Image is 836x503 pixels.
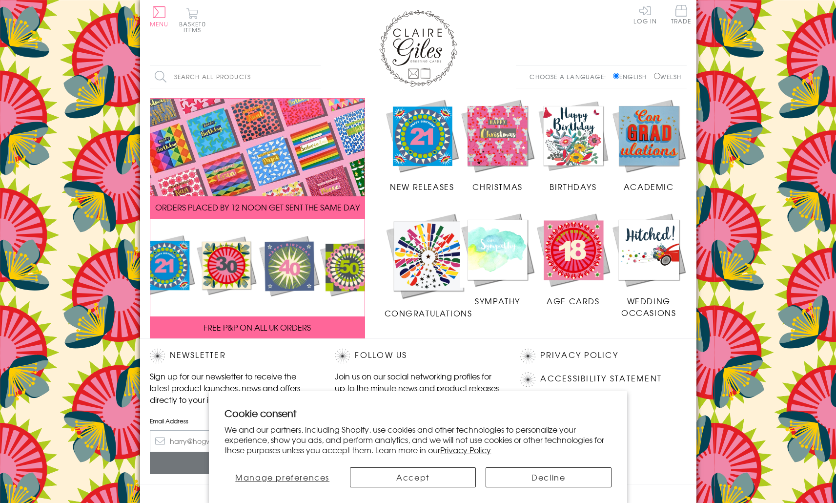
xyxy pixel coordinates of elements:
span: Manage preferences [235,471,329,483]
h2: Newsletter [150,349,316,363]
label: English [613,72,652,81]
p: We and our partners, including Shopify, use cookies and other technologies to personalize your ex... [224,424,612,455]
input: Welsh [654,73,660,79]
label: Welsh [654,72,682,81]
span: Wedding Occasions [621,295,676,318]
button: Accept [350,467,476,487]
input: Subscribe [150,452,316,474]
a: Privacy Policy [540,349,618,362]
a: Accessibility Statement [540,372,662,385]
input: English [613,73,619,79]
h2: Cookie consent [224,406,612,420]
span: Christmas [472,181,522,192]
a: Age Cards [535,212,611,307]
a: Academic [611,98,687,193]
a: Sympathy [460,212,535,307]
h2: Follow Us [335,349,501,363]
span: Academic [624,181,674,192]
a: New Releases [385,98,460,193]
a: Trade [671,5,692,26]
span: 0 items [184,20,206,34]
a: Wedding Occasions [611,212,687,318]
span: Age Cards [547,295,599,307]
span: FREE P&P ON ALL UK ORDERS [204,321,311,333]
a: Privacy Policy [440,444,491,456]
label: Email Address [150,417,316,425]
span: New Releases [390,181,454,192]
input: harry@hogwarts.edu [150,430,316,452]
input: Search all products [150,66,321,88]
button: Decline [486,467,612,487]
input: Search [311,66,321,88]
span: Menu [150,20,169,28]
button: Manage preferences [224,467,340,487]
p: Sign up for our newsletter to receive the latest product launches, news and offers directly to yo... [150,370,316,405]
span: Trade [671,5,692,24]
button: Menu [150,6,169,27]
p: Join us on our social networking profiles for up to the minute news and product releases the mome... [335,370,501,405]
p: Choose a language: [530,72,611,81]
img: Claire Giles Greetings Cards [379,10,457,87]
a: Congratulations [385,212,472,319]
span: Congratulations [385,307,472,319]
span: Birthdays [550,181,596,192]
span: Sympathy [475,295,520,307]
button: Basket0 items [179,8,206,33]
a: Birthdays [535,98,611,193]
a: Christmas [460,98,535,193]
a: Log In [633,5,657,24]
span: ORDERS PLACED BY 12 NOON GET SENT THE SAME DAY [155,201,360,213]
